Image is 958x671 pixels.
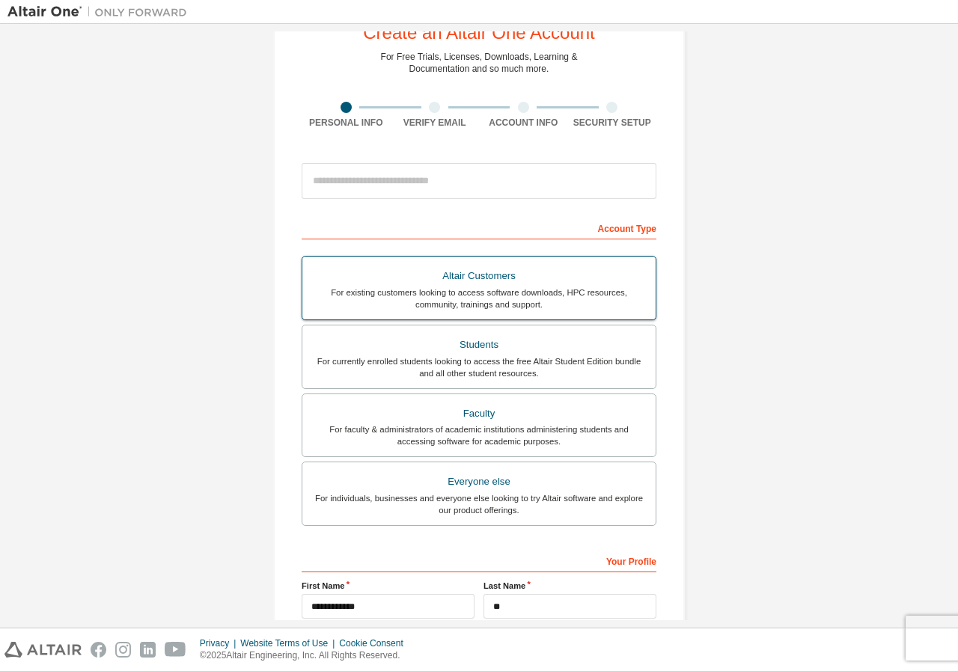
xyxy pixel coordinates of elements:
[91,642,106,658] img: facebook.svg
[311,423,647,447] div: For faculty & administrators of academic institutions administering students and accessing softwa...
[240,637,339,649] div: Website Terms of Use
[7,4,195,19] img: Altair One
[140,642,156,658] img: linkedin.svg
[311,334,647,355] div: Students
[115,642,131,658] img: instagram.svg
[568,117,657,129] div: Security Setup
[483,580,656,592] label: Last Name
[311,492,647,516] div: For individuals, businesses and everyone else looking to try Altair software and explore our prod...
[302,548,656,572] div: Your Profile
[200,649,412,662] p: © 2025 Altair Engineering, Inc. All Rights Reserved.
[302,215,656,239] div: Account Type
[302,580,475,592] label: First Name
[302,117,391,129] div: Personal Info
[391,117,480,129] div: Verify Email
[200,637,240,649] div: Privacy
[339,637,412,649] div: Cookie Consent
[363,24,595,42] div: Create an Altair One Account
[311,355,647,379] div: For currently enrolled students looking to access the free Altair Student Edition bundle and all ...
[381,51,578,75] div: For Free Trials, Licenses, Downloads, Learning & Documentation and so much more.
[479,117,568,129] div: Account Info
[311,266,647,287] div: Altair Customers
[165,642,186,658] img: youtube.svg
[4,642,82,658] img: altair_logo.svg
[311,471,647,492] div: Everyone else
[311,287,647,310] div: For existing customers looking to access software downloads, HPC resources, community, trainings ...
[311,403,647,424] div: Faculty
